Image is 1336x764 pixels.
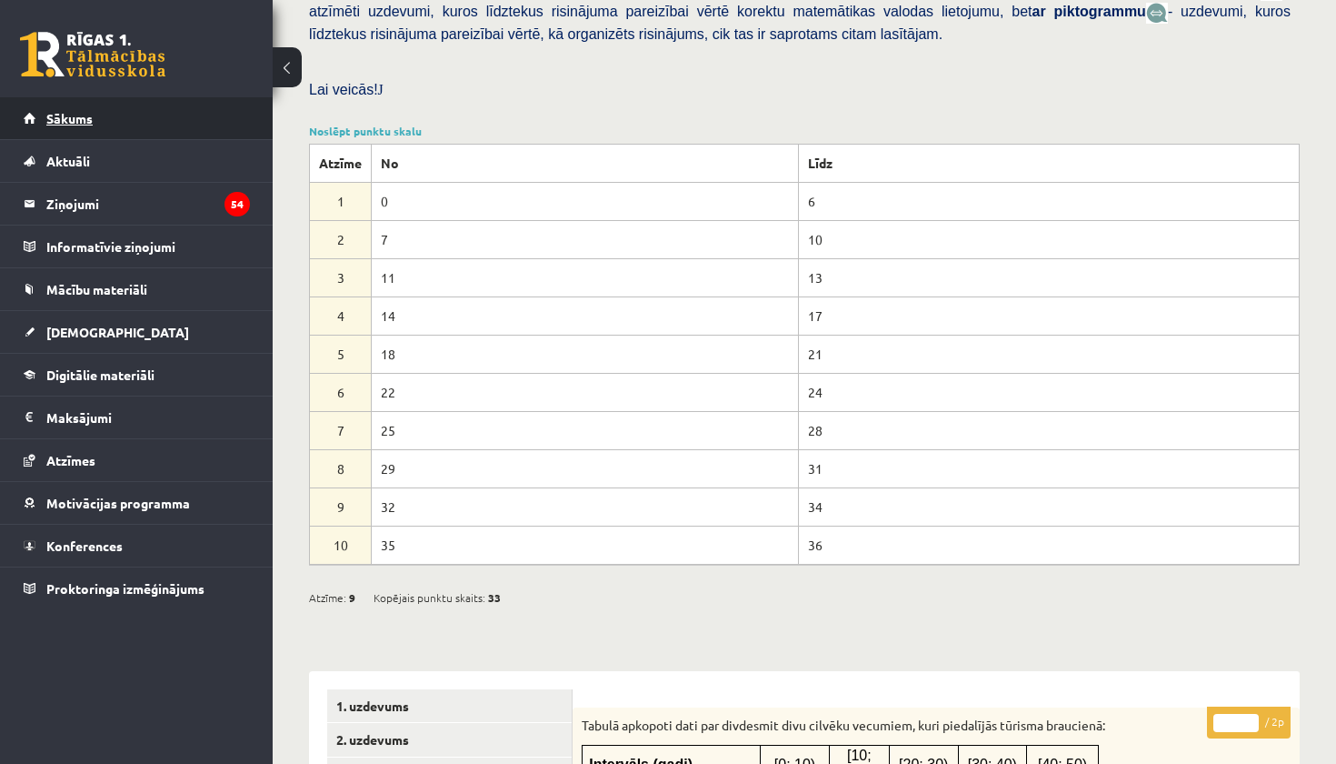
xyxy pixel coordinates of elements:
[24,439,250,481] a: Atzīmes
[309,82,378,97] span: Lai veicās!
[1032,4,1146,19] b: ar piktogrammu
[310,220,372,258] td: 2
[799,449,1300,488] td: 31
[349,584,355,611] span: 9
[24,97,250,139] a: Sākums
[24,568,250,609] a: Proktoringa izmēģinājums
[310,258,372,297] td: 3
[327,723,572,757] a: 2. uzdevums
[1207,707,1291,739] p: / 2p
[372,258,799,297] td: 11
[372,526,799,564] td: 35
[372,373,799,411] td: 22
[224,192,250,216] i: 54
[372,449,799,488] td: 29
[310,526,372,564] td: 10
[309,4,1291,41] span: - uzdevumi, kuros līdztekus risinājuma pareizībai vērtē, kā organizēts risinājums, cik tas ir sap...
[799,220,1300,258] td: 10
[46,281,147,297] span: Mācību materiāli
[46,452,95,468] span: Atzīmes
[24,482,250,524] a: Motivācijas programma
[310,297,372,335] td: 4
[46,183,250,225] legend: Ziņojumi
[309,584,346,611] span: Atzīme:
[799,411,1300,449] td: 28
[372,297,799,335] td: 14
[46,324,189,340] span: [DEMOGRAPHIC_DATA]
[46,580,204,597] span: Proktoringa izmēģinājums
[372,144,799,182] th: No
[327,689,572,723] a: 1. uzdevums
[310,488,372,526] td: 9
[374,584,485,611] span: Kopējais punktu skaits:
[46,538,123,554] span: Konferences
[46,397,250,438] legend: Maksājumi
[310,335,372,373] td: 5
[799,258,1300,297] td: 13
[24,525,250,567] a: Konferences
[582,717,1200,735] p: Tabulā apkopoti dati par divdesmit divu cilvēku vecumiem, kuri piedalījās tūrisma braucienā:
[46,226,250,267] legend: Informatīvie ziņojumi
[18,18,689,37] body: Rich Text Editor, wiswyg-editor-user-answer-47364000020280
[799,182,1300,220] td: 6
[46,110,93,126] span: Sākums
[24,140,250,182] a: Aktuāli
[309,124,422,138] a: Noslēpt punktu skalu
[310,182,372,220] td: 1
[372,411,799,449] td: 25
[372,488,799,526] td: 32
[799,526,1300,564] td: 36
[310,449,372,488] td: 8
[46,495,190,511] span: Motivācijas programma
[24,311,250,353] a: [DEMOGRAPHIC_DATA]
[1146,3,1168,24] img: wKvN42sLe3LLwAAAABJRU5ErkJggg==
[24,183,250,225] a: Ziņojumi54
[799,335,1300,373] td: 21
[799,144,1300,182] th: Līdz
[20,32,165,77] a: Rīgas 1. Tālmācības vidusskola
[488,584,501,611] span: 33
[310,144,372,182] th: Atzīme
[372,335,799,373] td: 18
[24,354,250,396] a: Digitālie materiāli
[799,297,1300,335] td: 17
[372,220,799,258] td: 7
[24,226,250,267] a: Informatīvie ziņojumi
[46,153,90,169] span: Aktuāli
[46,367,155,383] span: Digitālie materiāli
[310,411,372,449] td: 7
[799,488,1300,526] td: 34
[378,82,384,97] span: J
[24,397,250,438] a: Maksājumi
[310,373,372,411] td: 6
[799,373,1300,411] td: 24
[24,268,250,310] a: Mācību materiāli
[372,182,799,220] td: 0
